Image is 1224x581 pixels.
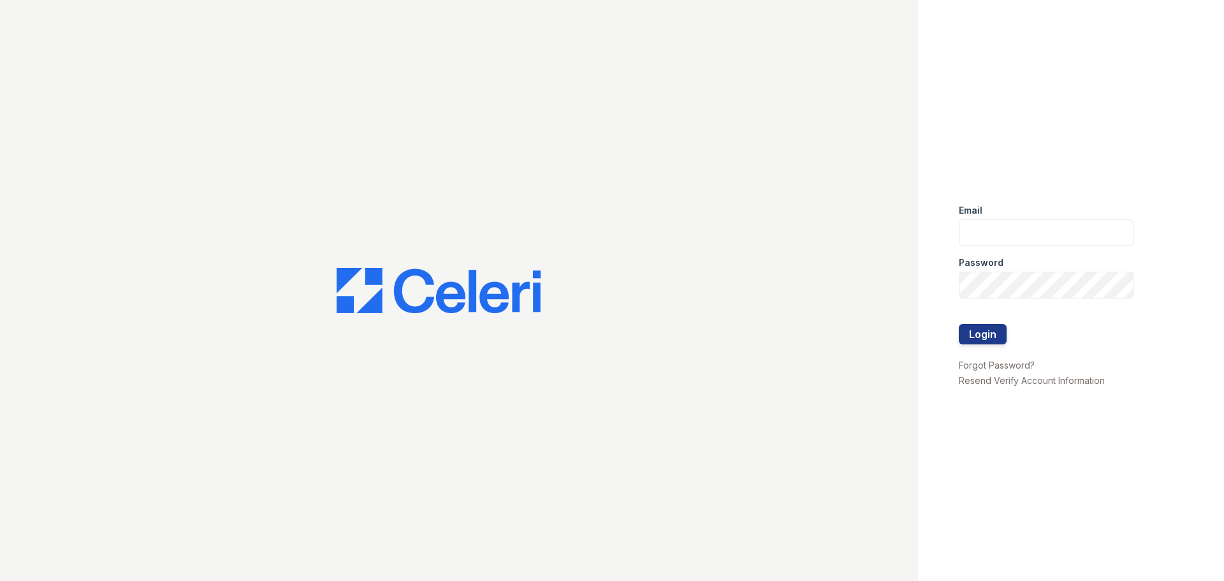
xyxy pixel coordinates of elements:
[959,256,1003,269] label: Password
[959,375,1105,386] a: Resend Verify Account Information
[959,360,1035,371] a: Forgot Password?
[337,268,541,314] img: CE_Logo_Blue-a8612792a0a2168367f1c8372b55b34899dd931a85d93a1a3d3e32e68fde9ad4.png
[959,204,982,217] label: Email
[959,324,1007,344] button: Login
